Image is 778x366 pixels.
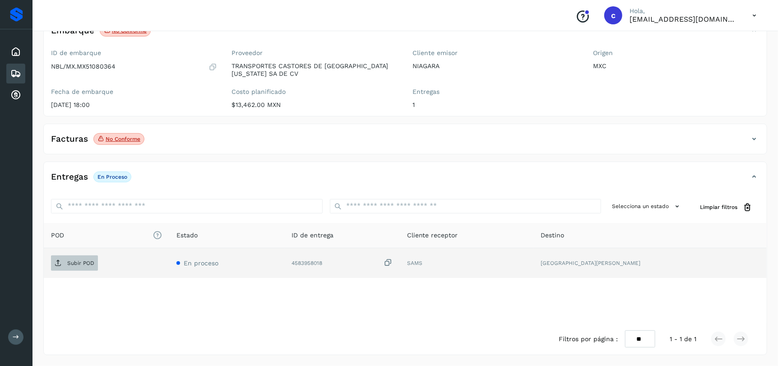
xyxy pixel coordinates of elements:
p: 1 [412,101,579,109]
p: En proceso [97,174,127,180]
td: [GEOGRAPHIC_DATA][PERSON_NAME] [533,248,767,278]
p: Subir POD [67,260,94,266]
span: Limpiar filtros [700,203,737,211]
span: ID de entrega [292,231,333,240]
p: Hola, [630,7,738,15]
label: Proveedor [232,49,398,57]
td: SAMS [400,248,533,278]
div: EmbarqueNo conforme [44,23,767,46]
div: Embarques [6,64,25,83]
span: Estado [176,231,198,240]
h4: Entregas [51,172,88,182]
label: Cliente emisor [412,49,579,57]
label: ID de embarque [51,49,218,57]
span: En proceso [184,259,218,267]
span: Destino [541,231,564,240]
span: 1 - 1 de 1 [670,334,696,344]
p: No conforme [106,136,140,142]
p: cuentasespeciales8_met@castores.com.mx [630,15,738,23]
p: MXC [593,62,760,70]
p: NBL/MX.MX51080364 [51,63,116,70]
p: TRANSPORTES CASTORES DE [GEOGRAPHIC_DATA][US_STATE] SA DE CV [232,62,398,78]
label: Fecha de embarque [51,88,218,96]
p: $13,462.00 MXN [232,101,398,109]
label: Costo planificado [232,88,398,96]
span: POD [51,231,162,240]
h4: Facturas [51,134,88,144]
span: Filtros por página : [559,334,618,344]
button: Selecciona un estado [608,199,685,214]
label: Origen [593,49,760,57]
button: Subir POD [51,255,98,271]
div: EntregasEn proceso [44,169,767,192]
p: NIAGARA [412,62,579,70]
div: FacturasNo conforme [44,131,767,154]
div: Inicio [6,42,25,62]
div: 4583958018 [292,258,392,268]
label: Entregas [412,88,579,96]
div: Cuentas por cobrar [6,85,25,105]
button: Limpiar filtros [693,199,759,216]
p: [DATE] 18:00 [51,101,218,109]
span: Cliente receptor [407,231,458,240]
